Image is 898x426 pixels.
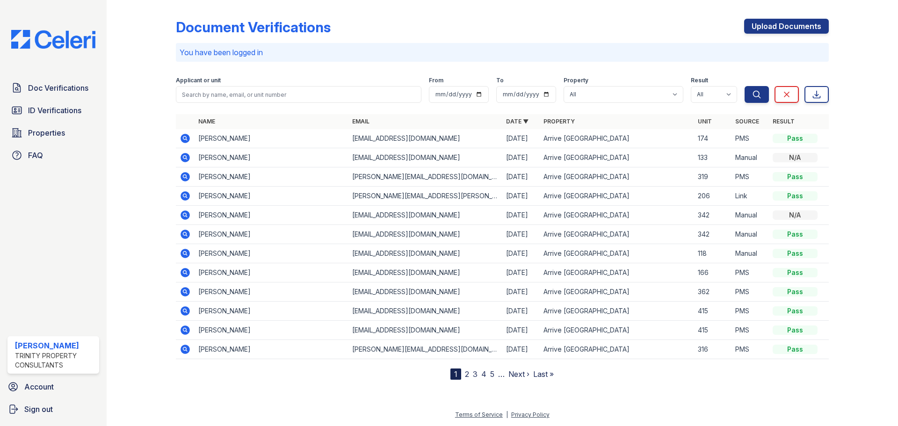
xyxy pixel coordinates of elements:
td: [DATE] [502,206,540,225]
td: Arrive [GEOGRAPHIC_DATA] [540,206,694,225]
div: Pass [773,345,818,354]
td: PMS [731,302,769,321]
td: Arrive [GEOGRAPHIC_DATA] [540,129,694,148]
td: [DATE] [502,187,540,206]
td: 133 [694,148,731,167]
td: 362 [694,282,731,302]
td: Arrive [GEOGRAPHIC_DATA] [540,282,694,302]
td: Link [731,187,769,206]
td: Arrive [GEOGRAPHIC_DATA] [540,302,694,321]
div: Pass [773,306,818,316]
td: [PERSON_NAME] [195,187,348,206]
td: [EMAIL_ADDRESS][DOMAIN_NAME] [348,302,502,321]
td: Arrive [GEOGRAPHIC_DATA] [540,187,694,206]
td: [PERSON_NAME] [195,167,348,187]
span: Doc Verifications [28,82,88,94]
td: [DATE] [502,282,540,302]
td: [PERSON_NAME] [195,244,348,263]
img: CE_Logo_Blue-a8612792a0a2168367f1c8372b55b34899dd931a85d93a1a3d3e32e68fde9ad4.png [4,30,103,49]
div: Pass [773,249,818,258]
a: Account [4,377,103,396]
a: Next › [508,369,529,379]
label: Result [691,77,708,84]
td: Arrive [GEOGRAPHIC_DATA] [540,340,694,359]
a: Result [773,118,795,125]
td: 319 [694,167,731,187]
p: You have been logged in [180,47,825,58]
div: N/A [773,153,818,162]
td: [PERSON_NAME] [195,263,348,282]
td: 415 [694,302,731,321]
td: Arrive [GEOGRAPHIC_DATA] [540,148,694,167]
td: PMS [731,263,769,282]
span: FAQ [28,150,43,161]
a: Date ▼ [506,118,529,125]
a: Email [352,118,369,125]
td: [DATE] [502,129,540,148]
td: [DATE] [502,340,540,359]
a: 4 [481,369,486,379]
td: [PERSON_NAME] [195,129,348,148]
td: [EMAIL_ADDRESS][DOMAIN_NAME] [348,129,502,148]
a: 5 [490,369,494,379]
td: [PERSON_NAME] [195,321,348,340]
td: 316 [694,340,731,359]
div: Document Verifications [176,19,331,36]
div: Pass [773,268,818,277]
td: [EMAIL_ADDRESS][DOMAIN_NAME] [348,225,502,244]
td: PMS [731,321,769,340]
td: 342 [694,206,731,225]
label: To [496,77,504,84]
td: [EMAIL_ADDRESS][DOMAIN_NAME] [348,148,502,167]
td: [PERSON_NAME] [195,302,348,321]
a: 3 [473,369,478,379]
td: Arrive [GEOGRAPHIC_DATA] [540,263,694,282]
label: Applicant or unit [176,77,221,84]
td: PMS [731,340,769,359]
td: Arrive [GEOGRAPHIC_DATA] [540,321,694,340]
a: Upload Documents [744,19,829,34]
td: [EMAIL_ADDRESS][DOMAIN_NAME] [348,321,502,340]
div: | [506,411,508,418]
td: [DATE] [502,302,540,321]
div: Pass [773,325,818,335]
td: Arrive [GEOGRAPHIC_DATA] [540,167,694,187]
a: Terms of Service [455,411,503,418]
td: 174 [694,129,731,148]
div: [PERSON_NAME] [15,340,95,351]
a: 2 [465,369,469,379]
td: [EMAIL_ADDRESS][DOMAIN_NAME] [348,244,502,263]
a: Source [735,118,759,125]
a: Property [543,118,575,125]
td: [DATE] [502,148,540,167]
td: 166 [694,263,731,282]
td: [EMAIL_ADDRESS][DOMAIN_NAME] [348,206,502,225]
td: PMS [731,282,769,302]
td: [PERSON_NAME] [195,206,348,225]
td: 342 [694,225,731,244]
td: Manual [731,148,769,167]
td: [PERSON_NAME] [195,340,348,359]
div: Pass [773,191,818,201]
a: FAQ [7,146,99,165]
a: Last » [533,369,554,379]
a: Name [198,118,215,125]
td: 206 [694,187,731,206]
td: [PERSON_NAME][EMAIL_ADDRESS][PERSON_NAME][DOMAIN_NAME] [348,187,502,206]
a: Properties [7,123,99,142]
label: Property [564,77,588,84]
td: [PERSON_NAME] [195,148,348,167]
span: ID Verifications [28,105,81,116]
div: Pass [773,172,818,181]
td: Arrive [GEOGRAPHIC_DATA] [540,244,694,263]
input: Search by name, email, or unit number [176,86,421,103]
a: Doc Verifications [7,79,99,97]
div: Trinity Property Consultants [15,351,95,370]
div: Pass [773,134,818,143]
span: Account [24,381,54,392]
span: Sign out [24,404,53,415]
td: Arrive [GEOGRAPHIC_DATA] [540,225,694,244]
td: [DATE] [502,244,540,263]
td: [PERSON_NAME][EMAIL_ADDRESS][DOMAIN_NAME] [348,167,502,187]
td: Manual [731,244,769,263]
